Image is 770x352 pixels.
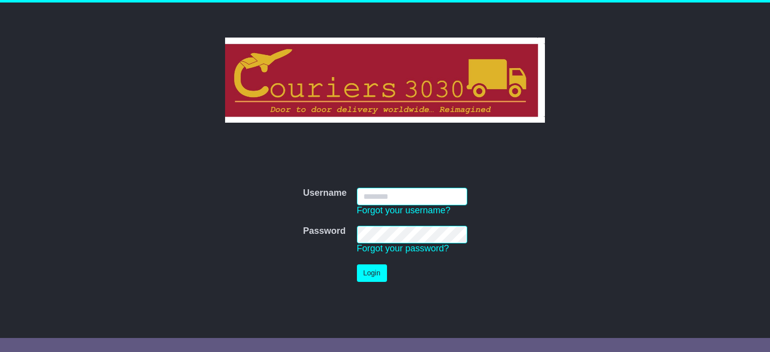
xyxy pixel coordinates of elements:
button: Login [357,264,387,282]
img: Couriers 3030 [225,38,545,123]
label: Password [303,226,345,237]
a: Forgot your username? [357,205,451,215]
label: Username [303,188,346,199]
a: Forgot your password? [357,243,449,253]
